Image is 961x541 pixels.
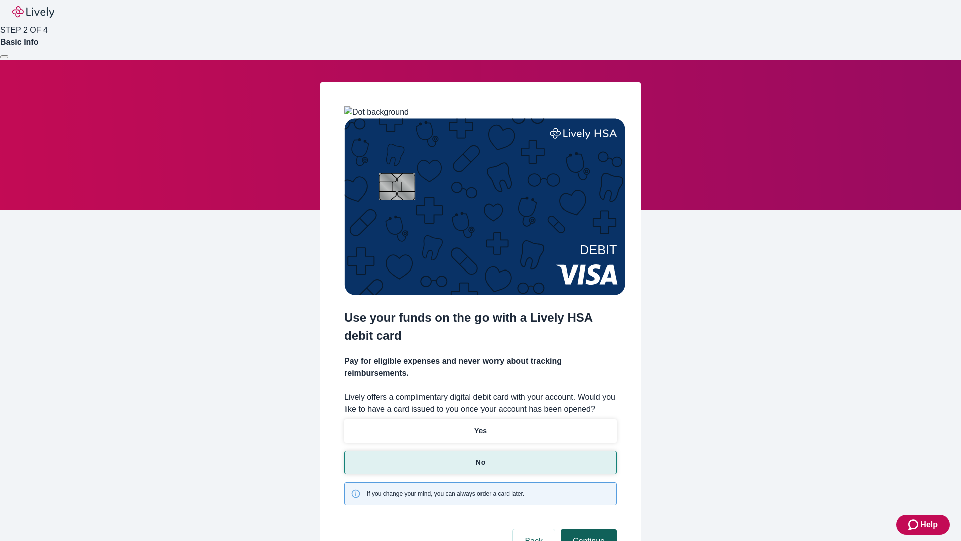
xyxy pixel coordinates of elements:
svg: Zendesk support icon [908,519,920,531]
span: Help [920,519,938,531]
img: Dot background [344,106,409,118]
button: No [344,451,617,474]
button: Zendesk support iconHelp [896,515,950,535]
img: Lively [12,6,54,18]
p: Yes [474,426,487,436]
button: Yes [344,419,617,443]
h2: Use your funds on the go with a Lively HSA debit card [344,309,617,345]
span: If you change your mind, you can always order a card later. [367,489,524,498]
h4: Pay for eligible expenses and never worry about tracking reimbursements. [344,355,617,379]
label: Lively offers a complimentary digital debit card with your account. Would you like to have a card... [344,391,617,415]
p: No [476,457,486,468]
img: Debit card [344,118,625,295]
